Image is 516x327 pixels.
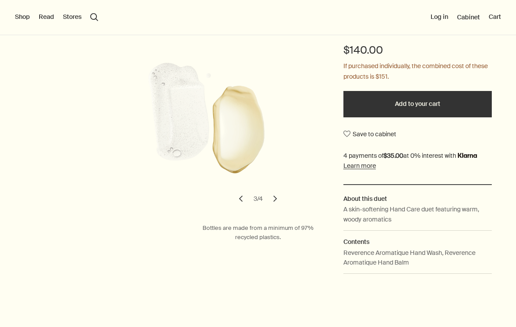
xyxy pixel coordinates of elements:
[90,13,98,21] button: Open search
[343,204,492,224] p: A skin-softening Hand Care duet featuring warm, woody aromatics
[265,189,285,208] button: next slide
[457,13,480,21] a: Cabinet
[343,43,383,57] span: $140.00
[72,40,332,197] img: Reverence Duet in outer carton
[72,40,332,208] div: Reverence Duet
[343,194,492,203] h2: About this duet
[203,224,313,241] span: Bottles are made from a minimum of 97% recycled plastics.
[431,13,448,22] button: Log in
[231,189,251,208] button: previous slide
[15,13,30,22] button: Shop
[343,126,396,142] button: Save to cabinet
[75,40,335,197] img: Reverence Duet in outer carton
[343,91,492,117] button: Add to your cart - $140.00
[77,40,337,197] img: Reverence Aromatique Hand Wash, Reverence Aromatique Hand Balm texture
[63,13,81,22] button: Stores
[343,237,492,247] h2: Contents
[39,13,54,22] button: Read
[343,61,492,82] p: If purchased individually, the combined cost of these products is $151.
[80,40,340,197] img: Aesop reverence duet carton and products placed in front of grey textured background
[343,248,492,268] p: Reverence Aromatique Hand Wash, Reverence Aromatique Hand Balm
[489,13,501,22] button: Cart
